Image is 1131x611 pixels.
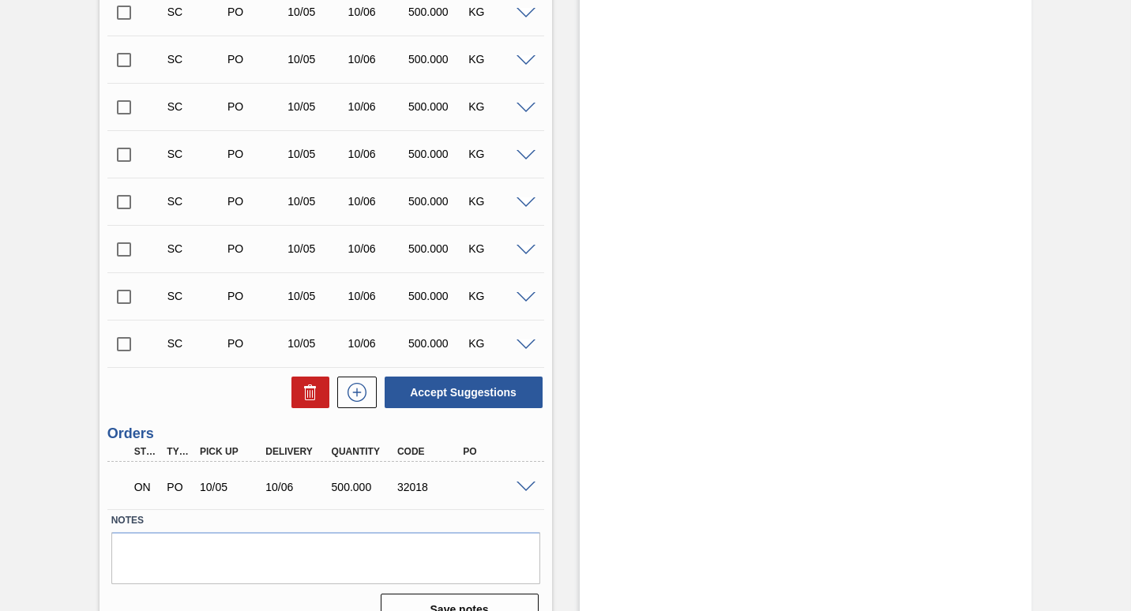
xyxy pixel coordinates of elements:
div: Suggestion Created [163,148,228,160]
div: 32018 [393,481,465,493]
div: Accept Suggestions [377,375,544,410]
div: Purchase order [224,100,288,113]
div: 500.000 [328,481,400,493]
div: KG [464,100,529,113]
div: 10/05/2025 [284,195,348,208]
div: Purchase order [224,53,288,66]
label: Notes [111,509,540,532]
div: 10/06/2025 [344,290,409,302]
div: 10/05/2025 [284,148,348,160]
button: Accept Suggestions [385,377,543,408]
div: KG [464,337,529,350]
h3: Orders [107,425,544,442]
div: 10/05/2025 [284,53,348,66]
div: Purchase order [163,481,195,493]
div: Step [130,446,163,457]
div: 10/06/2025 [344,242,409,255]
div: 10/05/2025 [284,6,348,18]
div: 10/05/2025 [284,100,348,113]
div: 10/05/2025 [196,481,268,493]
div: 500.000 [404,148,469,160]
div: 10/06/2025 [344,148,409,160]
div: 10/05/2025 [284,290,348,302]
div: 500.000 [404,195,469,208]
div: Pick up [196,446,268,457]
div: 10/06/2025 [344,6,409,18]
div: KG [464,53,529,66]
div: PO [459,446,531,457]
div: KG [464,6,529,18]
div: 10/06/2025 [344,195,409,208]
div: KG [464,148,529,160]
div: 500.000 [404,337,469,350]
div: 10/06/2025 [344,337,409,350]
div: Purchase order [224,290,288,302]
div: Delete Suggestions [284,377,329,408]
div: Negotiating Order [130,470,163,504]
p: ON [134,481,159,493]
div: Purchase order [224,242,288,255]
div: Suggestion Created [163,100,228,113]
div: Suggestion Created [163,6,228,18]
div: 10/05/2025 [284,242,348,255]
div: Purchase order [224,337,288,350]
div: Suggestion Created [163,290,228,302]
div: New suggestion [329,377,377,408]
div: 500.000 [404,242,469,255]
div: Purchase order [224,195,288,208]
div: 10/06/2025 [344,53,409,66]
div: 500.000 [404,6,469,18]
div: 10/06/2025 [344,100,409,113]
div: Suggestion Created [163,195,228,208]
div: Purchase order [224,6,288,18]
div: 500.000 [404,290,469,302]
div: Delivery [261,446,333,457]
div: Quantity [328,446,400,457]
div: Suggestion Created [163,337,228,350]
div: KG [464,290,529,302]
div: 500.000 [404,100,469,113]
div: Type [163,446,195,457]
div: KG [464,242,529,255]
div: Code [393,446,465,457]
div: Suggestion Created [163,53,228,66]
div: KG [464,195,529,208]
div: 10/05/2025 [284,337,348,350]
div: 10/06/2025 [261,481,333,493]
div: Suggestion Created [163,242,228,255]
div: 500.000 [404,53,469,66]
div: Purchase order [224,148,288,160]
